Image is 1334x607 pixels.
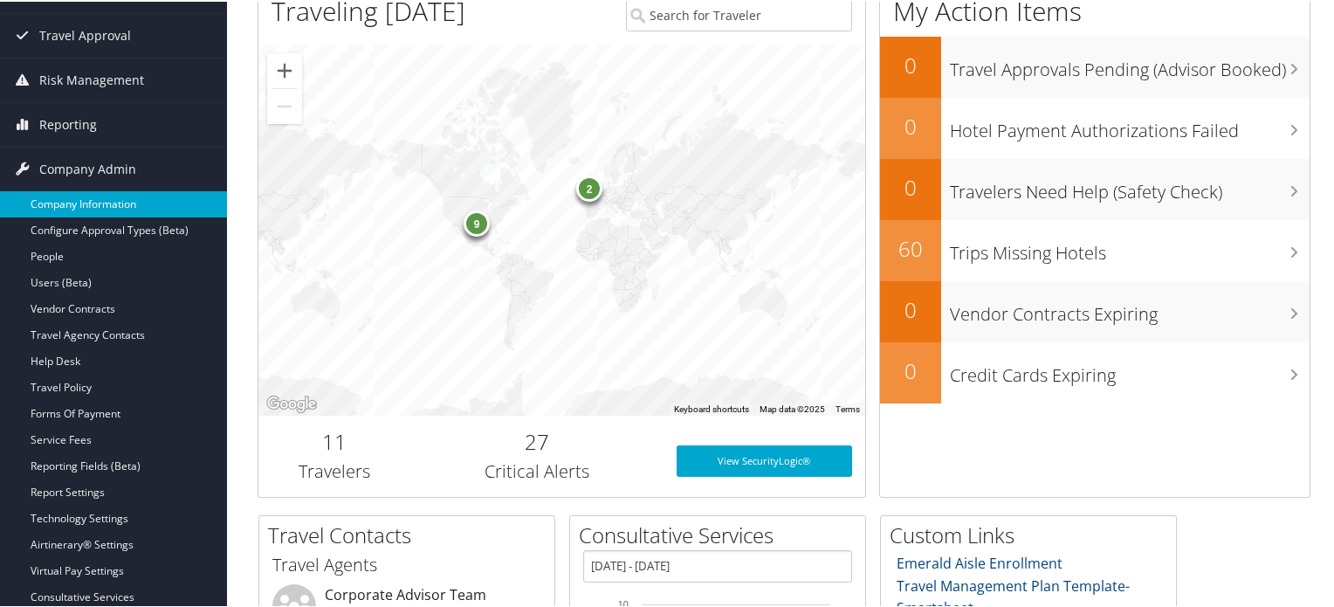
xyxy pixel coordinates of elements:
[950,169,1310,203] h3: Travelers Need Help (Safety Check)
[760,403,825,412] span: Map data ©2025
[267,87,302,122] button: Zoom out
[423,458,650,482] h3: Critical Alerts
[674,402,749,414] button: Keyboard shortcuts
[39,101,97,145] span: Reporting
[263,391,320,414] a: Open this area in Google Maps (opens a new window)
[880,157,1310,218] a: 0Travelers Need Help (Safety Check)
[880,49,941,79] h2: 0
[579,519,865,548] h2: Consultative Services
[880,218,1310,279] a: 60Trips Missing Hotels
[897,552,1062,571] a: Emerald Aisle Enrollment
[576,173,602,199] div: 2
[880,35,1310,96] a: 0Travel Approvals Pending (Advisor Booked)
[950,292,1310,325] h3: Vendor Contracts Expiring
[263,391,320,414] img: Google
[880,110,941,140] h2: 0
[39,146,136,190] span: Company Admin
[268,519,554,548] h2: Travel Contacts
[880,232,941,262] h2: 60
[950,47,1310,80] h3: Travel Approvals Pending (Advisor Booked)
[835,403,860,412] a: Terms (opens in new tab)
[950,231,1310,264] h3: Trips Missing Hotels
[880,279,1310,341] a: 0Vendor Contracts Expiring
[272,458,397,482] h3: Travelers
[677,444,853,475] a: View SecurityLogic®
[39,12,131,56] span: Travel Approval
[272,425,397,455] h2: 11
[267,52,302,86] button: Zoom in
[890,519,1176,548] h2: Custom Links
[880,341,1310,402] a: 0Credit Cards Expiring
[950,353,1310,386] h3: Credit Cards Expiring
[950,108,1310,141] h3: Hotel Payment Authorizations Failed
[39,57,144,100] span: Risk Management
[880,96,1310,157] a: 0Hotel Payment Authorizations Failed
[880,171,941,201] h2: 0
[880,355,941,384] h2: 0
[272,551,541,576] h3: Travel Agents
[464,209,490,235] div: 9
[423,425,650,455] h2: 27
[880,293,941,323] h2: 0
